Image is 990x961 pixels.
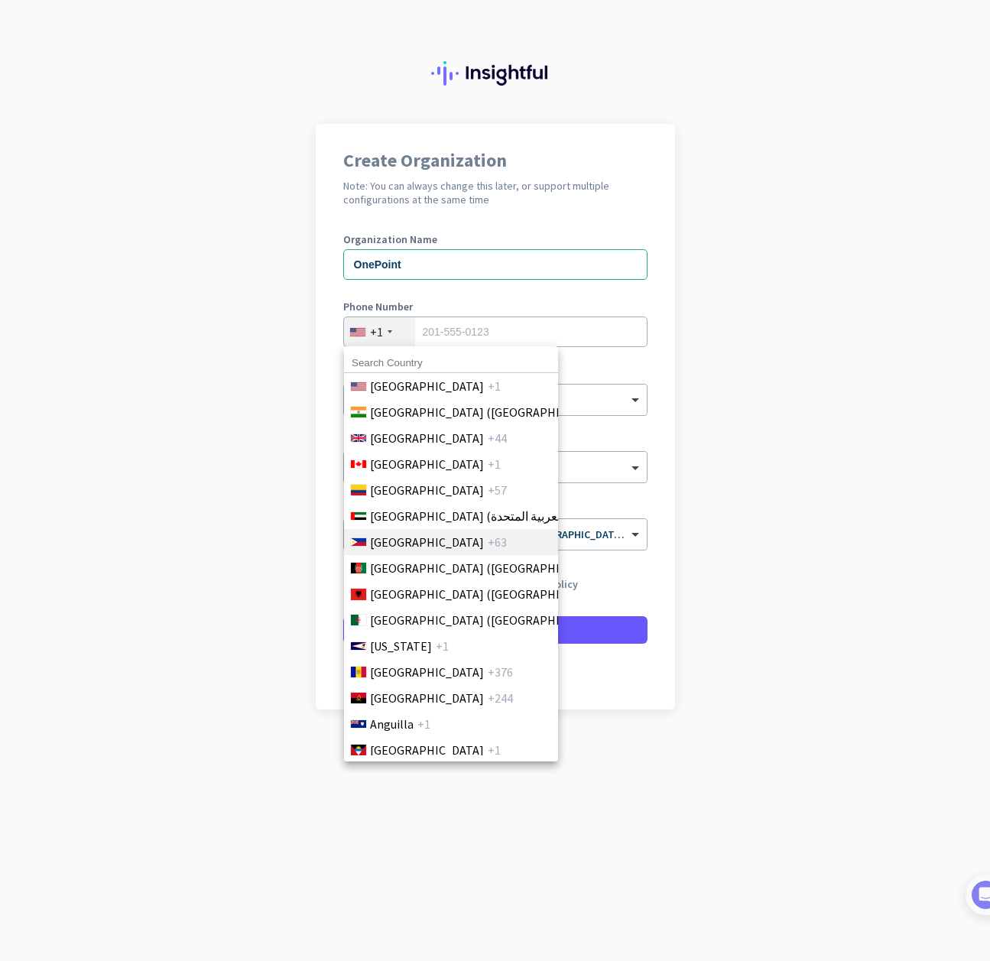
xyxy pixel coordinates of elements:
[488,377,501,395] span: +1
[370,689,484,707] span: [GEOGRAPHIC_DATA]
[370,715,414,733] span: Anguilla
[370,481,484,499] span: [GEOGRAPHIC_DATA]
[370,533,484,551] span: [GEOGRAPHIC_DATA]
[370,429,484,447] span: [GEOGRAPHIC_DATA]
[488,689,513,707] span: +244
[488,533,507,551] span: +63
[370,559,609,577] span: [GEOGRAPHIC_DATA] (‫[GEOGRAPHIC_DATA]‬‎)
[370,637,432,655] span: [US_STATE]
[417,715,430,733] span: +1
[370,403,609,421] span: [GEOGRAPHIC_DATA] ([GEOGRAPHIC_DATA])
[370,377,484,395] span: [GEOGRAPHIC_DATA]
[488,429,507,447] span: +44
[370,507,612,525] span: [GEOGRAPHIC_DATA] (‫الإمارات العربية المتحدة‬‎)
[370,585,609,603] span: [GEOGRAPHIC_DATA] ([GEOGRAPHIC_DATA])
[370,455,484,473] span: [GEOGRAPHIC_DATA]
[370,611,609,629] span: [GEOGRAPHIC_DATA] (‫[GEOGRAPHIC_DATA]‬‎)
[370,663,484,681] span: [GEOGRAPHIC_DATA]
[488,741,501,759] span: +1
[370,741,484,759] span: [GEOGRAPHIC_DATA]
[488,455,501,473] span: +1
[344,353,558,373] input: Search Country
[488,663,513,681] span: +376
[488,481,507,499] span: +57
[436,637,449,655] span: +1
